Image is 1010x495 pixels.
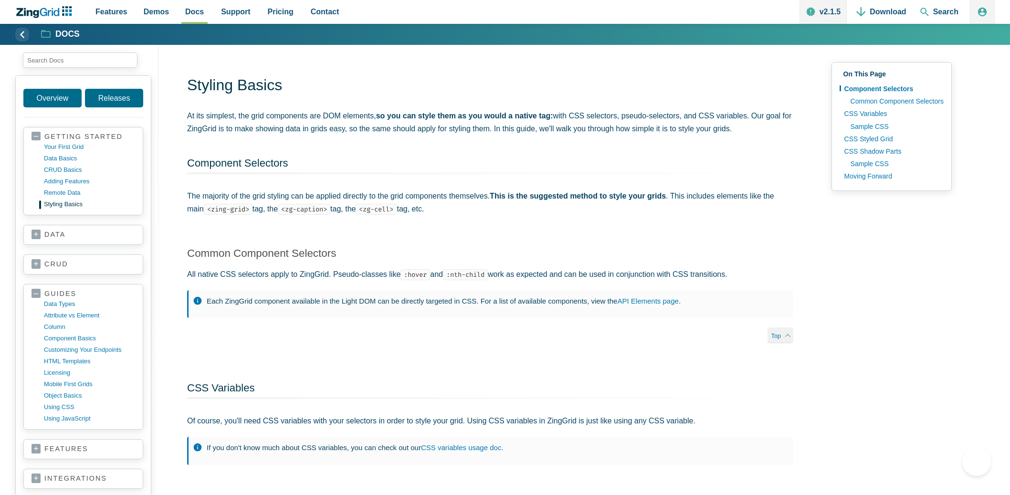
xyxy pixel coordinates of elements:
a: CRUD basics [44,164,135,176]
a: data basics [44,153,135,164]
a: Docs [42,29,80,40]
a: customizing your endpoints [44,344,135,356]
code: :nth-child [443,269,488,280]
span: Docs [185,5,204,18]
input: search input [23,53,137,68]
strong: This is the suggested method to style your grids [490,192,666,200]
code: :hover [400,269,430,280]
a: Attribute vs Element [44,310,135,321]
a: data [32,230,135,240]
a: component basics [44,333,135,344]
a: Sample CSS [846,158,944,170]
a: CSS Variables [187,382,254,394]
a: API Elements page [617,297,678,305]
a: Overview [23,89,82,107]
a: crud [32,260,135,269]
h1: Styling Basics [187,75,793,97]
a: column [44,321,135,333]
p: If you don't know much about CSS variables, you can check out our . [207,442,784,454]
strong: Docs [55,30,80,39]
a: your first grid [44,141,135,153]
a: CSS Styled Grid [840,133,944,145]
code: <zg-cell> [356,204,397,215]
code: <zg-caption> [278,204,330,215]
p: Each ZingGrid component available in the Light DOM can be directly targeted in CSS. For a list of... [207,295,784,307]
a: integrations [32,474,135,484]
span: Features [95,5,127,18]
span: Support [221,5,250,18]
p: All native CSS selectors apply to ZingGrid. Pseudo-classes like and work as expected and can be u... [187,268,793,281]
a: Common Component Selectors [187,247,336,259]
a: getting started [32,132,135,141]
a: mobile first grids [44,379,135,390]
a: Moving Forward [840,170,944,182]
a: Common Component Selectors [846,95,944,107]
p: The majority of the grid styling can be applied directly to the grid components themselves. . Thi... [187,190,793,215]
a: HTML templates [44,356,135,367]
a: Releases [85,89,143,107]
a: licensing [44,367,135,379]
a: CSS variables usage doc [421,443,501,452]
p: Of course, you'll need CSS variables with your selectors in order to style your grid. Using CSS v... [187,414,793,427]
a: Component Selectors [187,157,288,169]
span: Demos [144,5,169,18]
a: CSS Shadow Parts [840,145,944,158]
a: styling basics [44,199,135,210]
p: At its simplest, the grid components are DOM elements, with CSS selectors, pseudo-selectors, and ... [187,109,793,135]
a: data types [44,298,135,310]
a: guides [32,289,135,298]
a: Sample CSS [846,120,944,133]
a: remote data [44,187,135,199]
a: features [32,444,135,454]
a: adding features [44,176,135,187]
iframe: Toggle Customer Support [962,447,991,476]
a: using CSS [44,401,135,413]
a: object basics [44,390,135,401]
a: Component Selectors [840,83,944,95]
a: ZingChart Logo. Click to return to the homepage [15,6,77,18]
a: CSS Variables [840,107,944,120]
a: using JavaScript [44,413,135,424]
code: <zing-grid> [204,204,252,215]
span: Contact [311,5,339,18]
span: Pricing [268,5,294,18]
strong: so you can style them as you would a native tag: [376,112,553,120]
